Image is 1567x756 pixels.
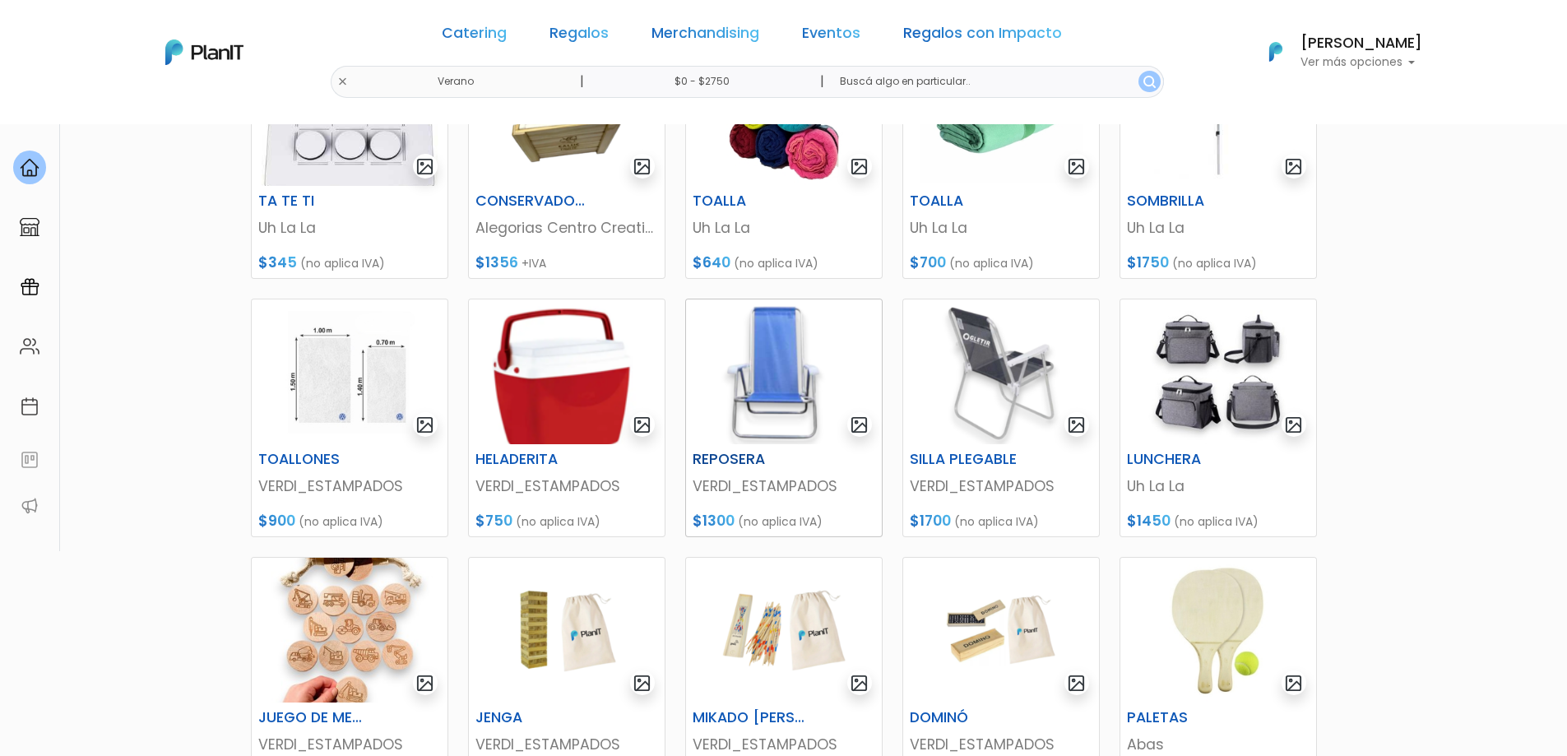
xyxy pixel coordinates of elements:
p: VERDI_ESTAMPADOS [258,734,441,755]
span: (no aplica IVA) [299,513,383,530]
p: Uh La La [910,217,1092,239]
a: Regalos con Impacto [903,26,1062,46]
h6: JENGA [466,709,600,726]
img: gallery-light [633,415,651,434]
img: home-e721727adea9d79c4d83392d1f703f7f8bce08238fde08b1acbfd93340b81755.svg [20,158,39,178]
img: thumb_Dise%C3%B1o_sin_t%C3%ADtulo__95_.png [686,558,882,703]
span: +IVA [522,255,546,271]
h6: HELADERITA [466,451,600,468]
span: $1300 [693,511,735,531]
h6: DOMINÓ [900,709,1035,726]
img: gallery-light [415,157,434,176]
p: VERDI_ESTAMPADOS [693,734,875,755]
span: (no aplica IVA) [734,255,818,271]
a: gallery-light SOMBRILLA Uh La La $1750 (no aplica IVA) [1120,40,1317,279]
span: (no aplica IVA) [949,255,1034,271]
span: $700 [910,253,946,272]
span: (no aplica IVA) [516,513,600,530]
h6: SILLA PLEGABLE [900,451,1035,468]
p: | [580,72,584,91]
a: gallery-light SILLA PLEGABLE VERDI_ESTAMPADOS $1700 (no aplica IVA) [902,299,1100,537]
span: $750 [475,511,512,531]
span: $900 [258,511,295,531]
h6: SOMBRILLA [1117,192,1252,210]
img: search_button-432b6d5273f82d61273b3651a40e1bd1b912527efae98b1b7a1b2c0702e16a8d.svg [1143,76,1156,88]
span: (no aplica IVA) [1174,513,1259,530]
p: Abas [1127,734,1310,755]
h6: JUEGO DE MEMORIA ECO [248,709,383,726]
button: PlanIt Logo [PERSON_NAME] Ver más opciones [1248,30,1422,73]
a: Catering [442,26,507,46]
p: VERDI_ESTAMPADOS [693,475,875,497]
a: gallery-light TA TE TI Uh La La $345 (no aplica IVA) [251,40,448,279]
p: VERDI_ESTAMPADOS [910,734,1092,755]
h6: CONSERVADORA [466,192,600,210]
img: thumb_Captura_de_pantalla_2023-09-20_165141.jpg [1120,558,1316,703]
span: (no aplica IVA) [954,513,1039,530]
p: Alegorias Centro Creativo [475,217,658,239]
p: Uh La La [1127,475,1310,497]
a: Eventos [802,26,860,46]
h6: TOALLA [683,192,818,210]
span: $1750 [1127,253,1169,272]
img: PlanIt Logo [165,39,243,65]
span: $1700 [910,511,951,531]
span: $345 [258,253,297,272]
span: $1450 [1127,511,1171,531]
span: (no aplica IVA) [738,513,823,530]
p: VERDI_ESTAMPADOS [910,475,1092,497]
p: VERDI_ESTAMPADOS [475,475,658,497]
p: VERDI_ESTAMPADOS [258,475,441,497]
h6: MIKADO [PERSON_NAME] [683,709,818,726]
a: gallery-light TOALLONES VERDI_ESTAMPADOS $900 (no aplica IVA) [251,299,448,537]
img: gallery-light [1284,674,1303,693]
img: close-6986928ebcb1d6c9903e3b54e860dbc4d054630f23adef3a32610726dff6a82b.svg [337,77,348,87]
img: people-662611757002400ad9ed0e3c099ab2801c6687ba6c219adb57efc949bc21e19d.svg [20,336,39,356]
a: gallery-light TOALLA Uh La La $640 (no aplica IVA) [685,40,883,279]
span: $1356 [475,253,518,272]
img: gallery-light [850,415,869,434]
span: $640 [693,253,730,272]
img: thumb_Dise%C3%B1o_sin_t%C3%ADtulo__96_.png [903,558,1099,703]
img: gallery-light [633,674,651,693]
img: gallery-light [415,415,434,434]
h6: PALETAS [1117,709,1252,726]
img: gallery-light [1284,157,1303,176]
h6: TA TE TI [248,192,383,210]
img: gallery-light [633,157,651,176]
span: (no aplica IVA) [1172,255,1257,271]
img: gallery-light [415,674,434,693]
img: PlanIt Logo [1258,34,1294,70]
a: gallery-light CONSERVADORA Alegorias Centro Creativo $1356 +IVA [468,40,665,279]
img: thumb_image__copia___copia___copia___copia___copia___copia___copia___copia___copia_-Photoroom__28... [1120,299,1316,444]
img: gallery-light [850,674,869,693]
a: gallery-light REPOSERA VERDI_ESTAMPADOS $1300 (no aplica IVA) [685,299,883,537]
img: feedback-78b5a0c8f98aac82b08bfc38622c3050aee476f2c9584af64705fc4e61158814.svg [20,450,39,470]
img: gallery-light [850,157,869,176]
h6: TOALLONES [248,451,383,468]
img: gallery-light [1067,674,1086,693]
a: Regalos [549,26,609,46]
span: (no aplica IVA) [300,255,385,271]
input: Buscá algo en particular.. [827,66,1163,98]
img: campaigns-02234683943229c281be62815700db0a1741e53638e28bf9629b52c665b00959.svg [20,277,39,297]
a: gallery-light LUNCHERA Uh La La $1450 (no aplica IVA) [1120,299,1317,537]
p: | [820,72,824,91]
img: partners-52edf745621dab592f3b2c58e3bca9d71375a7ef29c3b500c9f145b62cc070d4.svg [20,496,39,516]
p: Uh La La [693,217,875,239]
img: thumb_2000___2000-Photoroom_-_2024-09-24T103210.271.jpg [252,558,447,703]
h6: TOALLA [900,192,1035,210]
a: gallery-light TOALLA Uh La La $700 (no aplica IVA) [902,40,1100,279]
h6: LUNCHERA [1117,451,1252,468]
img: thumb_Captura_de_pantalla_2023-10-27_155328.jpg [252,299,447,444]
img: gallery-light [1067,157,1086,176]
img: thumb_Captura_de_pantalla_2025-08-27_153741.png [469,299,665,444]
h6: REPOSERA [683,451,818,468]
div: ¿Necesitás ayuda? [85,16,237,48]
a: Merchandising [651,26,759,46]
img: marketplace-4ceaa7011d94191e9ded77b95e3339b90024bf715f7c57f8cf31f2d8c509eaba.svg [20,217,39,237]
p: Uh La La [1127,217,1310,239]
img: thumb_Dise%C3%B1o_sin_t%C3%ADtulo__97_.png [469,558,665,703]
img: thumb_Captura_de_pantalla_2024-09-05_150741.png [903,299,1099,444]
img: calendar-87d922413cdce8b2cf7b7f5f62616a5cf9e4887200fb71536465627b3292af00.svg [20,397,39,416]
